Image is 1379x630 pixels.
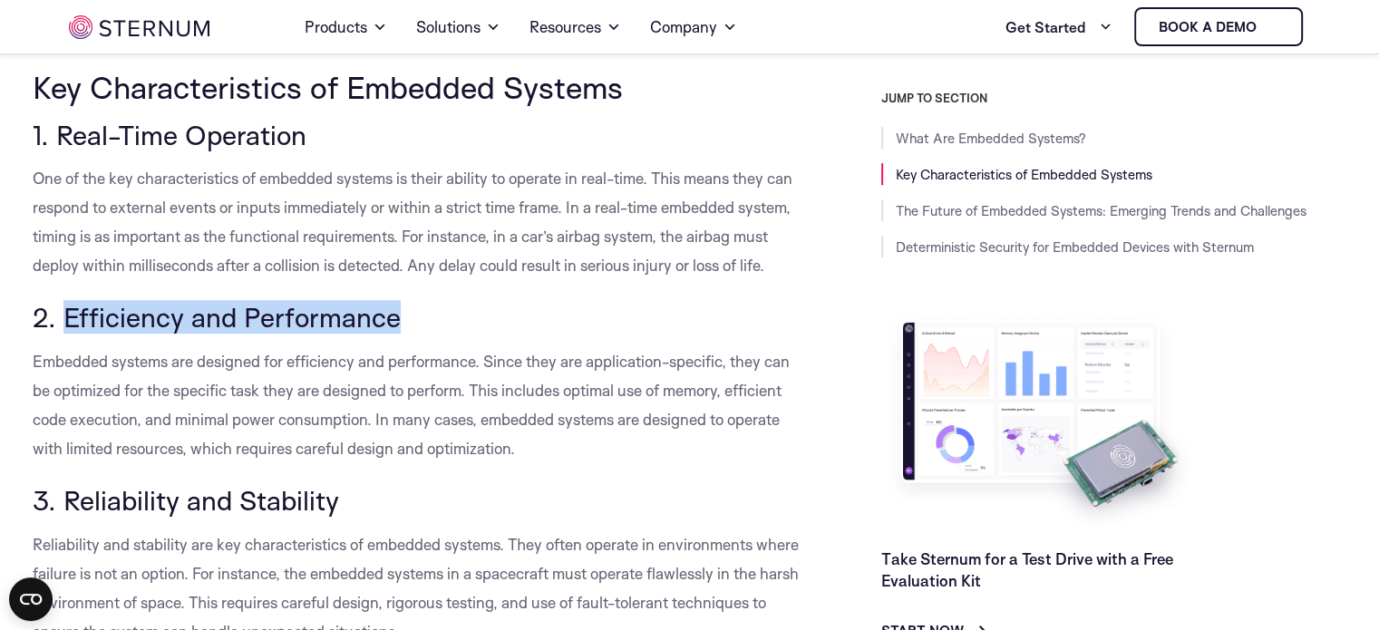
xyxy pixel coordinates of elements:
[1005,9,1112,45] a: Get Started
[305,2,387,53] a: Products
[529,2,621,53] a: Resources
[896,202,1306,219] a: The Future of Embedded Systems: Emerging Trends and Challenges
[896,166,1152,183] a: Key Characteristics of Embedded Systems
[1134,7,1303,46] a: Book a demo
[33,68,623,106] span: Key Characteristics of Embedded Systems
[881,308,1199,534] img: Take Sternum for a Test Drive with a Free Evaluation Kit
[416,2,500,53] a: Solutions
[33,169,792,275] span: One of the key characteristics of embedded systems is their ability to operate in real-time. This...
[881,549,1173,590] a: Take Sternum for a Test Drive with a Free Evaluation Kit
[33,352,790,458] span: Embedded systems are designed for efficiency and performance. Since they are application-specific...
[33,483,339,517] span: 3. Reliability and Stability
[33,300,401,334] span: 2. Efficiency and Performance
[650,2,737,53] a: Company
[1264,20,1278,34] img: sternum iot
[69,15,209,39] img: sternum iot
[9,577,53,621] button: Open CMP widget
[896,238,1254,256] a: Deterministic Security for Embedded Devices with Sternum
[896,130,1086,147] a: What Are Embedded Systems?
[33,118,306,151] span: 1. Real-Time Operation
[881,91,1347,105] h3: JUMP TO SECTION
